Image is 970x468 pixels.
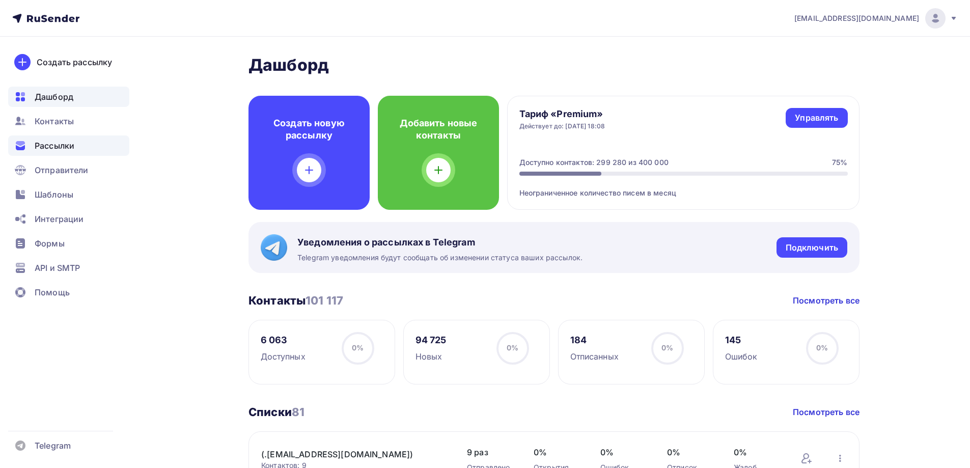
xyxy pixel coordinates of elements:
[261,448,434,460] a: (.[EMAIL_ADDRESS][DOMAIN_NAME])
[297,253,583,263] span: Telegram уведомления будут сообщать об изменении статуса ваших рассылок.
[600,446,647,458] span: 0%
[248,293,343,308] h3: Контакты
[725,334,758,346] div: 145
[794,13,919,23] span: [EMAIL_ADDRESS][DOMAIN_NAME]
[415,334,447,346] div: 94 725
[35,439,71,452] span: Telegram
[352,343,364,352] span: 0%
[35,164,89,176] span: Отправители
[35,213,84,225] span: Интеграции
[786,242,838,254] div: Подключить
[248,55,860,75] h2: Дашборд
[35,237,65,250] span: Формы
[265,117,353,142] h4: Создать новую рассылку
[519,157,669,168] div: Доступно контактов: 299 280 из 400 000
[725,350,758,363] div: Ошибок
[35,91,73,103] span: Дашборд
[35,262,80,274] span: API и SMTP
[667,446,713,458] span: 0%
[8,111,129,131] a: Контакты
[394,117,483,142] h4: Добавить новые контакты
[786,108,847,128] a: Управлять
[35,286,70,298] span: Помощь
[570,334,619,346] div: 184
[534,446,580,458] span: 0%
[8,160,129,180] a: Отправители
[35,115,74,127] span: Контакты
[570,350,619,363] div: Отписанных
[832,157,847,168] div: 75%
[793,294,860,307] a: Посмотреть все
[795,112,838,124] div: Управлять
[816,343,828,352] span: 0%
[519,122,605,130] div: Действует до: [DATE] 18:08
[794,8,958,29] a: [EMAIL_ADDRESS][DOMAIN_NAME]
[261,334,306,346] div: 6 063
[8,87,129,107] a: Дашборд
[507,343,518,352] span: 0%
[306,294,343,307] span: 101 117
[261,350,306,363] div: Доступных
[35,188,73,201] span: Шаблоны
[519,108,605,120] h4: Тариф «Premium»
[8,184,129,205] a: Шаблоны
[248,405,304,419] h3: Списки
[8,135,129,156] a: Рассылки
[661,343,673,352] span: 0%
[467,446,513,458] span: 9 раз
[734,446,780,458] span: 0%
[35,140,74,152] span: Рассылки
[37,56,112,68] div: Создать рассылку
[519,176,848,198] div: Неограниченное количество писем в месяц
[292,405,304,419] span: 81
[793,406,860,418] a: Посмотреть все
[297,236,583,249] span: Уведомления о рассылках в Telegram
[415,350,447,363] div: Новых
[8,233,129,254] a: Формы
